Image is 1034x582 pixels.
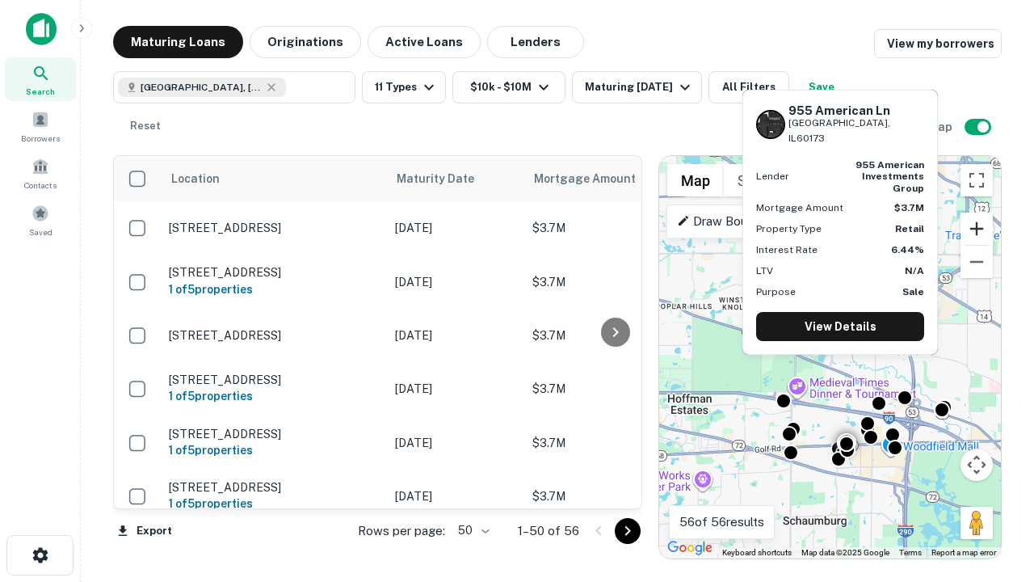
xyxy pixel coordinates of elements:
[960,213,993,245] button: Zoom in
[532,434,694,452] p: $3.7M
[169,328,379,343] p: [STREET_ADDRESS]
[756,200,843,215] p: Mortgage Amount
[855,159,924,194] strong: 955 american investments group
[5,151,76,195] a: Contacts
[387,156,524,201] th: Maturity Date
[395,434,516,452] p: [DATE]
[960,246,993,278] button: Zoom out
[894,202,924,213] strong: $3.7M
[395,487,516,505] p: [DATE]
[905,265,924,276] strong: N/A
[358,521,445,541] p: Rows per page:
[891,244,924,255] strong: 6.44%
[397,169,495,188] span: Maturity Date
[169,427,379,441] p: [STREET_ADDRESS]
[452,71,565,103] button: $10k - $10M
[395,327,516,344] p: [DATE]
[26,85,55,98] span: Search
[29,226,53,238] span: Saved
[169,373,379,387] p: [STREET_ADDRESS]
[532,219,694,237] p: $3.7M
[170,169,220,188] span: Location
[902,286,924,297] strong: Sale
[532,380,694,398] p: $3.7M
[756,242,818,257] p: Interest Rate
[141,80,262,95] span: [GEOGRAPHIC_DATA], [GEOGRAPHIC_DATA]
[113,26,243,58] button: Maturing Loans
[572,71,702,103] button: Maturing [DATE]
[874,29,1002,58] a: View my borrowers
[452,519,492,542] div: 50
[895,223,924,234] strong: Retail
[24,179,57,192] span: Contacts
[796,71,847,103] button: Save your search to get updates of matches that match your search criteria.
[899,548,922,557] a: Terms (opens in new tab)
[659,156,1001,559] div: 0 0
[368,26,481,58] button: Active Loans
[788,116,924,146] p: [GEOGRAPHIC_DATA], IL60173
[534,169,657,188] span: Mortgage Amount
[585,78,695,97] div: Maturing [DATE]
[169,280,379,298] h6: 1 of 5 properties
[953,401,1034,479] iframe: Chat Widget
[722,547,792,559] button: Keyboard shortcuts
[724,164,804,196] button: Show satellite imagery
[708,71,789,103] button: All Filters
[169,221,379,235] p: [STREET_ADDRESS]
[960,507,993,539] button: Drag Pegman onto the map to open Street View
[395,219,516,237] p: [DATE]
[26,13,57,45] img: capitalize-icon.png
[5,104,76,148] a: Borrowers
[532,273,694,291] p: $3.7M
[756,169,789,183] p: Lender
[169,480,379,495] p: [STREET_ADDRESS]
[161,156,387,201] th: Location
[250,26,361,58] button: Originations
[679,512,764,532] p: 56 of 56 results
[788,103,924,118] h6: 955 American Ln
[677,212,778,231] p: Draw Boundary
[667,164,724,196] button: Show street map
[169,265,379,280] p: [STREET_ADDRESS]
[120,110,171,142] button: Reset
[395,380,516,398] p: [DATE]
[756,264,773,278] p: LTV
[5,198,76,242] a: Saved
[756,285,796,299] p: Purpose
[615,518,641,544] button: Go to next page
[113,519,176,543] button: Export
[169,441,379,459] h6: 1 of 5 properties
[169,495,379,512] h6: 1 of 5 properties
[5,57,76,101] a: Search
[532,327,694,344] p: $3.7M
[169,387,379,405] h6: 1 of 5 properties
[756,312,924,341] a: View Details
[518,521,579,541] p: 1–50 of 56
[663,538,717,559] img: Google
[532,487,694,505] p: $3.7M
[960,164,993,196] button: Toggle fullscreen view
[931,548,996,557] a: Report a map error
[362,71,446,103] button: 11 Types
[801,548,889,557] span: Map data ©2025 Google
[21,132,60,145] span: Borrowers
[663,538,717,559] a: Open this area in Google Maps (opens a new window)
[756,221,822,236] p: Property Type
[395,273,516,291] p: [DATE]
[524,156,702,201] th: Mortgage Amount
[487,26,584,58] button: Lenders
